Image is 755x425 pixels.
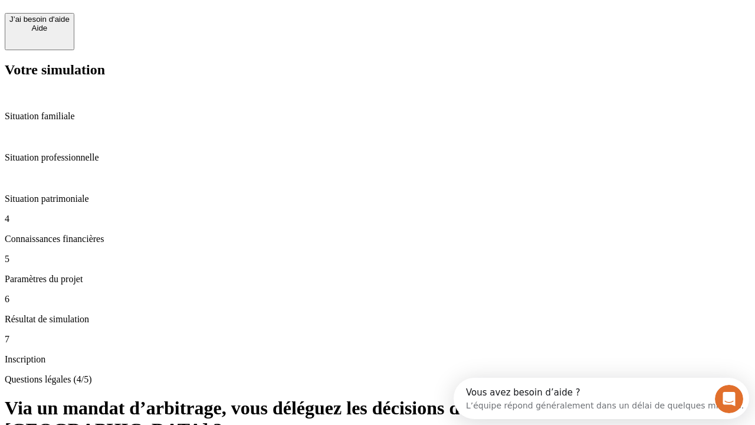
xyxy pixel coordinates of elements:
p: Situation familiale [5,111,750,122]
div: J’ai besoin d'aide [9,15,70,24]
iframe: Intercom live chat [715,385,743,413]
div: Ouvrir le Messenger Intercom [5,5,325,37]
h2: Votre simulation [5,62,750,78]
div: L’équipe répond généralement dans un délai de quelques minutes. [12,19,290,32]
p: 5 [5,254,750,264]
p: Connaissances financières [5,234,750,244]
p: Résultat de simulation [5,314,750,325]
p: 7 [5,334,750,345]
p: Situation professionnelle [5,152,750,163]
iframe: Intercom live chat discovery launcher [454,378,749,419]
div: Aide [9,24,70,32]
p: Paramètres du projet [5,274,750,285]
button: J’ai besoin d'aideAide [5,13,74,50]
div: Vous avez besoin d’aide ? [12,10,290,19]
p: 4 [5,214,750,224]
p: Situation patrimoniale [5,194,750,204]
p: 6 [5,294,750,305]
p: Questions légales (4/5) [5,374,750,385]
p: Inscription [5,354,750,365]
